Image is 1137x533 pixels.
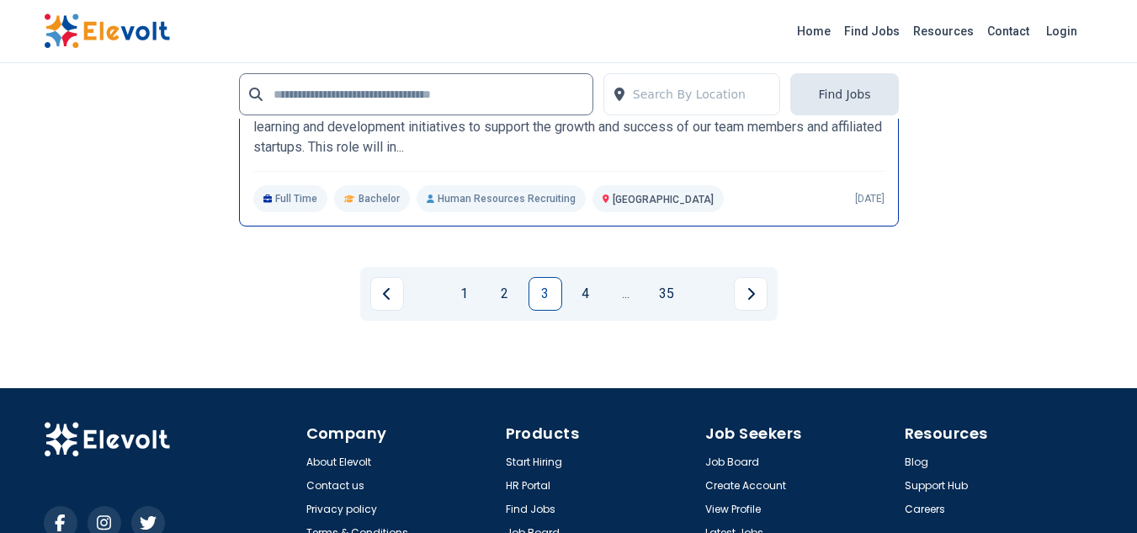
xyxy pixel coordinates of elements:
a: View Profile [705,503,761,516]
a: Resources [906,18,980,45]
iframe: Chat Widget [1053,452,1137,533]
a: Privacy policy [306,503,377,516]
a: Next page [734,277,768,311]
p: Full Time [253,185,328,212]
a: Page 3 is your current page [529,277,562,311]
ul: Pagination [370,277,768,311]
h4: Products [506,422,695,445]
a: About Elevolt [306,456,371,469]
a: Find Jobs [506,503,555,516]
a: Page 35 [650,277,683,311]
a: Impact Africa NetworkLearning & Capability FellowImpact Africa NetworkAs an L &amp; D Fellow you ... [253,45,885,212]
span: [GEOGRAPHIC_DATA] [613,194,714,205]
a: Find Jobs [837,18,906,45]
p: [DATE] [855,192,885,205]
a: Page 1 [448,277,481,311]
h4: Job Seekers [705,422,895,445]
p: Human Resources Recruiting [417,185,586,212]
a: Page 2 [488,277,522,311]
a: Support Hub [905,479,968,493]
a: Previous page [370,277,404,311]
a: Job Board [705,456,759,469]
button: Find Jobs [790,73,898,115]
a: Contact us [306,479,364,493]
a: Home [790,18,837,45]
a: HR Portal [506,479,550,493]
h4: Company [306,422,496,445]
a: Careers [905,503,945,516]
h4: Resources [905,422,1094,445]
p: As an L &amp; D Fellow you will play a pivotal role in designing, developing, and delivering high... [253,97,885,157]
a: Start Hiring [506,456,562,469]
a: Jump forward [609,277,643,311]
a: Create Account [705,479,786,493]
a: Contact [980,18,1036,45]
img: Elevolt [44,13,170,49]
a: Page 4 [569,277,603,311]
a: Blog [905,456,928,469]
a: Login [1036,14,1087,48]
span: Bachelor [359,192,400,205]
img: Elevolt [44,422,170,457]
